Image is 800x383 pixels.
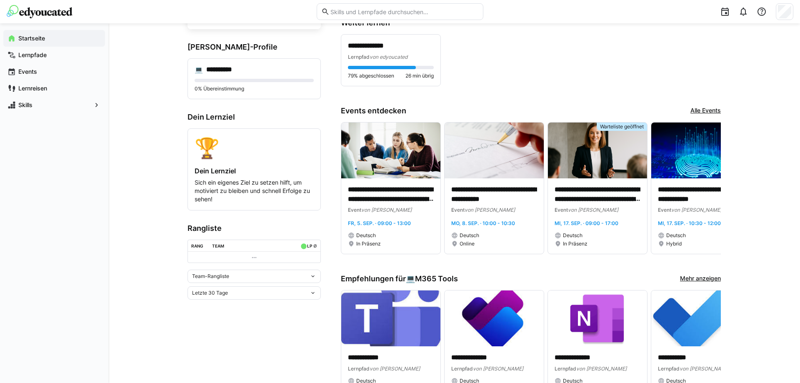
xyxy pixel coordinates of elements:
img: image [341,123,440,178]
span: von [PERSON_NAME] [671,207,722,213]
input: Skills und Lernpfade durchsuchen… [330,8,479,15]
span: Online [460,240,475,247]
div: 💻️ [195,65,203,74]
img: image [548,123,647,178]
span: Event [658,207,671,213]
h3: Rangliste [187,224,321,233]
span: Event [451,207,465,213]
span: Event [348,207,361,213]
h3: Events entdecken [341,106,406,115]
div: Team [212,243,224,248]
img: image [651,290,750,346]
a: ø [313,242,317,249]
span: Letzte 30 Tage [192,290,228,296]
span: 79% abgeschlossen [348,73,394,79]
span: Warteliste geöffnet [600,123,644,130]
h3: [PERSON_NAME]-Profile [187,43,321,52]
a: Alle Events [690,106,721,115]
span: Team-Rangliste [192,273,229,280]
span: Lernpfad [451,365,473,372]
div: LP [307,243,312,248]
img: image [651,123,750,178]
span: von [PERSON_NAME] [576,365,627,372]
img: image [445,290,544,346]
img: image [445,123,544,178]
span: 26 min übrig [405,73,434,79]
span: Lernpfad [555,365,576,372]
span: In Präsenz [563,240,587,247]
span: Event [555,207,568,213]
span: Mi, 17. Sep. · 09:00 - 17:00 [555,220,618,226]
span: Hybrid [666,240,682,247]
span: Fr, 5. Sep. · 09:00 - 13:00 [348,220,411,226]
p: 0% Übereinstimmung [195,85,314,92]
p: Sich ein eigenes Ziel zu setzen hilft, um motiviert zu bleiben und schnell Erfolge zu sehen! [195,178,314,203]
span: Mi, 17. Sep. · 10:30 - 12:00 [658,220,721,226]
span: Deutsch [666,232,686,239]
span: von [PERSON_NAME] [465,207,515,213]
h3: Dein Lernziel [187,113,321,122]
span: von [PERSON_NAME] [568,207,618,213]
span: M365 Tools [415,274,458,283]
span: Deutsch [356,232,376,239]
span: von [PERSON_NAME] [361,207,412,213]
img: image [548,290,647,346]
span: Lernpfad [348,54,370,60]
span: von [PERSON_NAME] [680,365,730,372]
span: Deutsch [563,232,582,239]
div: 🏆 [195,135,314,160]
a: Mehr anzeigen [680,274,721,283]
h4: Dein Lernziel [195,167,314,175]
span: Lernpfad [658,365,680,372]
div: 💻️ [406,274,458,283]
span: von [PERSON_NAME] [473,365,523,372]
div: Rang [191,243,203,248]
img: image [341,290,440,346]
span: Deutsch [460,232,479,239]
span: Mo, 8. Sep. · 10:00 - 10:30 [451,220,515,226]
span: von edyoucated [370,54,407,60]
span: Lernpfad [348,365,370,372]
span: In Präsenz [356,240,381,247]
span: von [PERSON_NAME] [370,365,420,372]
h3: Empfehlungen für [341,274,458,283]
